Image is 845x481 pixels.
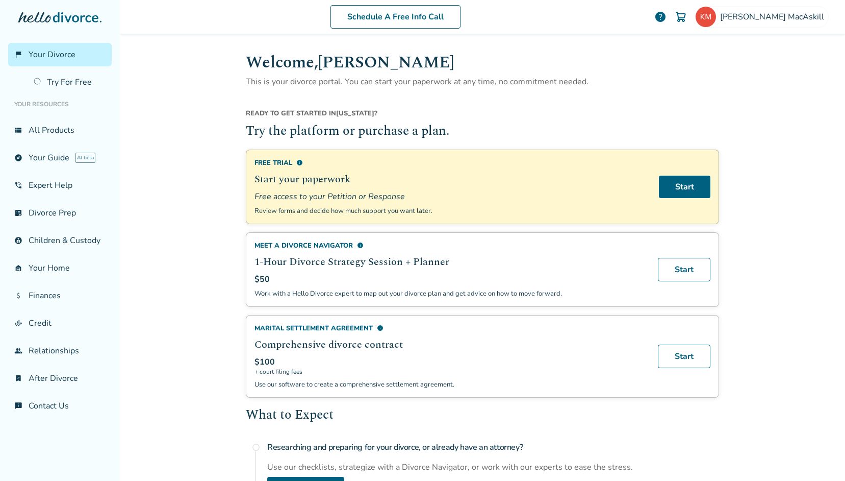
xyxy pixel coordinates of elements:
span: Your Divorce [29,49,75,60]
div: Meet a divorce navigator [254,241,646,250]
a: garage_homeYour Home [8,256,112,280]
li: Your Resources [8,94,112,114]
p: Work with a Hello Divorce expert to map out your divorce plan and get advice on how to move forward. [254,289,646,298]
span: info [377,325,383,331]
img: kmacaskill@gmail.com [696,7,716,27]
span: Free access to your Petition or Response [254,191,647,202]
a: groupRelationships [8,339,112,363]
h2: What to Expect [246,406,719,425]
a: Start [659,176,710,198]
a: help [654,11,667,23]
div: Use our checklists, strategize with a Divorce Navigator, or work with our experts to ease the str... [267,462,719,473]
span: AI beta [75,153,95,163]
p: This is your divorce portal. You can start your paperwork at any time, no commitment needed. [246,75,719,88]
p: Review forms and decide how much support you want later. [254,206,647,215]
a: phone_in_talkExpert Help [8,174,112,197]
span: explore [14,154,22,162]
a: Schedule A Free Info Call [330,5,460,29]
iframe: Chat Widget [794,432,845,481]
div: [US_STATE] ? [246,109,719,122]
a: Try For Free [28,70,112,94]
div: Free Trial [254,158,647,167]
a: Start [658,258,710,281]
span: info [296,159,303,166]
div: Marital Settlement Agreement [254,324,646,333]
span: garage_home [14,264,22,272]
span: $100 [254,356,275,368]
span: finance_mode [14,319,22,327]
span: view_list [14,126,22,134]
a: account_childChildren & Custody [8,229,112,252]
span: flag_2 [14,51,22,59]
span: $50 [254,274,270,285]
span: [PERSON_NAME] MacAskill [720,11,828,22]
span: phone_in_talk [14,181,22,189]
span: Ready to get started in [246,109,336,118]
h1: Welcome, [PERSON_NAME] [246,50,719,75]
a: Start [658,345,710,368]
p: Use our software to create a comprehensive settlement agreement. [254,380,646,389]
span: account_child [14,236,22,245]
a: attach_moneyFinances [8,284,112,307]
span: bookmark_check [14,374,22,382]
span: chat_info [14,402,22,410]
span: + court filing fees [254,368,646,376]
a: list_alt_checkDivorce Prep [8,201,112,225]
span: group [14,347,22,355]
span: attach_money [14,292,22,300]
span: info [357,242,364,249]
a: finance_modeCredit [8,311,112,335]
span: radio_button_unchecked [252,443,260,451]
a: chat_infoContact Us [8,394,112,418]
span: list_alt_check [14,209,22,217]
h4: Researching and preparing for your divorce, or already have an attorney? [267,437,719,458]
img: Cart [675,11,687,23]
a: view_listAll Products [8,118,112,142]
h2: Start your paperwork [254,172,647,187]
a: exploreYour GuideAI beta [8,146,112,170]
h2: Try the platform or purchase a plan. [246,122,719,141]
a: bookmark_checkAfter Divorce [8,367,112,390]
a: flag_2Your Divorce [8,43,112,66]
h2: Comprehensive divorce contract [254,337,646,352]
h2: 1-Hour Divorce Strategy Session + Planner [254,254,646,270]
